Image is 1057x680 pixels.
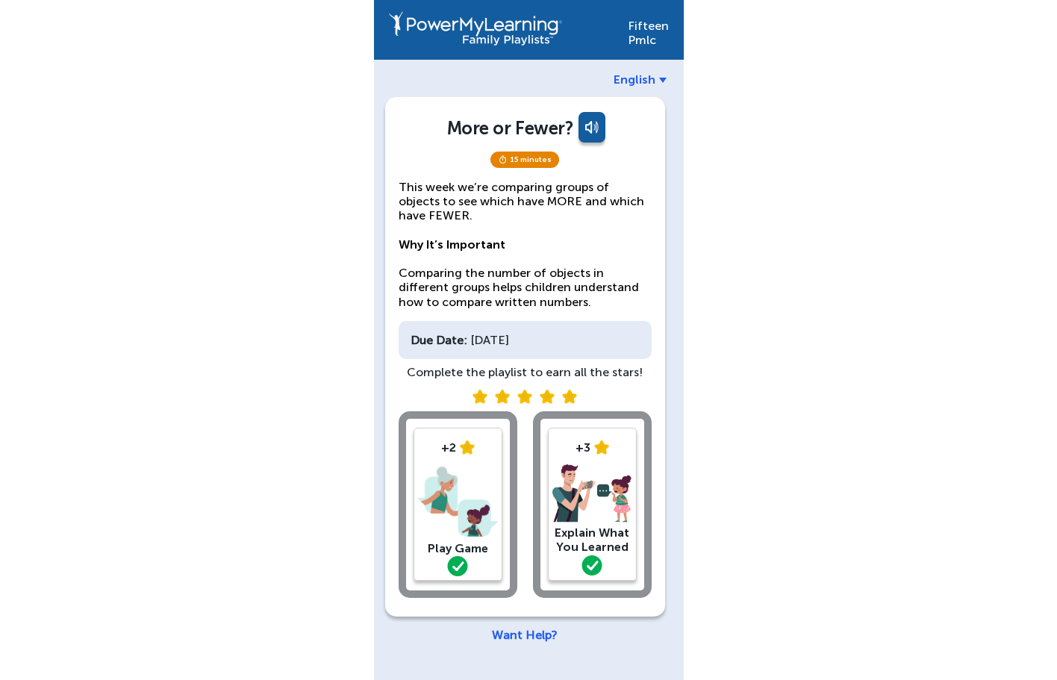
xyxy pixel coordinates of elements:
strong: Why It’s Important [399,237,505,252]
img: submit star [540,390,555,404]
p: This week we’re comparing groups of objects to see which have MORE and which have FEWER. Comparin... [399,180,652,309]
span: 15 minutes [490,152,559,168]
img: submit star [473,390,487,404]
div: More or Fewer? [447,117,573,139]
div: [DATE] [399,321,652,359]
img: timer.svg [498,155,508,164]
div: Fifteen Pmlc [628,11,669,47]
img: submit star [495,390,510,404]
img: star [460,440,475,455]
img: submit star [562,390,577,404]
div: Play Game [418,541,498,555]
div: +2 [418,440,498,455]
div: Due Date: [411,333,467,347]
span: English [614,72,655,87]
div: Complete the playlist to earn all the stars! [399,365,652,379]
a: Want Help? [492,628,558,642]
img: green-check.svg [581,555,602,575]
img: play-game.png [418,463,498,540]
div: Explain What You Learned [552,525,632,554]
img: PowerMyLearning Connect [389,11,562,46]
a: English [614,72,667,87]
img: submit star [517,390,532,404]
img: green-check.svg [447,556,468,576]
div: +3 [552,440,632,455]
img: explain.png [552,464,632,524]
img: star [594,440,609,455]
